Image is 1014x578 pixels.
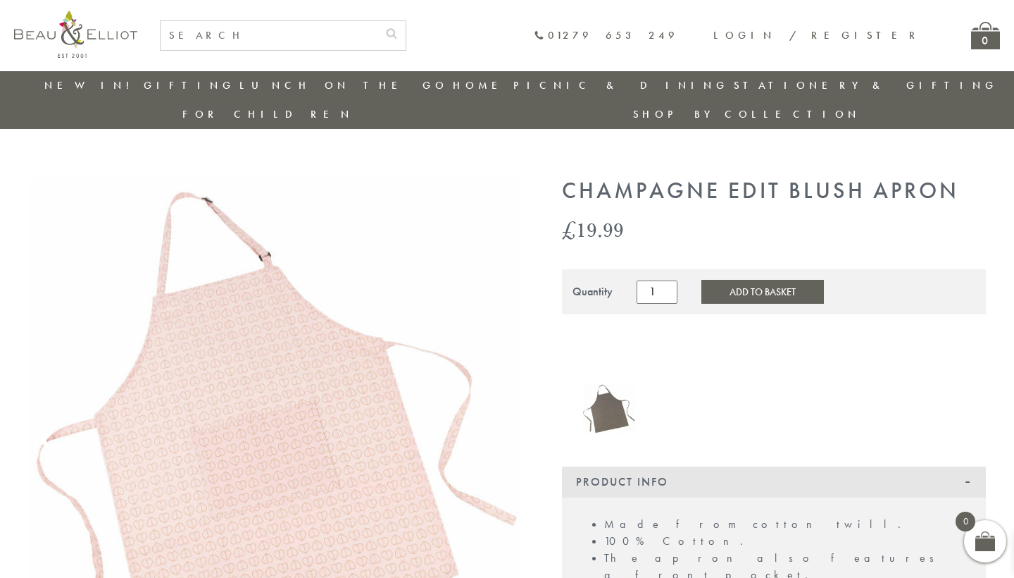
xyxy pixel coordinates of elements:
[734,78,998,92] a: Stationery & Gifting
[562,467,986,498] div: Product Info
[572,285,613,298] div: Quantity
[562,215,576,244] span: £
[583,375,635,443] img: Champagne Edit Dove Apron
[604,533,972,550] li: 100% Cotton.
[44,78,139,92] a: New in!
[14,11,137,58] img: logo
[713,28,922,42] a: Login / Register
[182,107,353,121] a: For Children
[637,281,677,303] input: Product quantity
[239,78,448,92] a: Lunch On The Go
[775,323,989,328] iframe: Secure express checkout frame
[701,280,824,304] button: Add to Basket
[161,21,377,50] input: SEARCH
[144,78,235,92] a: Gifting
[604,516,972,533] li: Made from cotton twill.
[562,178,986,204] h1: Champagne Edit Blush Apron
[971,22,1000,49] a: 0
[583,375,635,445] a: Champagne Edit Dove Apron
[559,323,773,357] iframe: Secure express checkout frame
[956,512,975,531] span: 0
[513,78,729,92] a: Picnic & Dining
[633,107,860,121] a: Shop by collection
[453,78,509,92] a: Home
[562,215,624,244] bdi: 19.99
[534,30,678,42] a: 01279 653 249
